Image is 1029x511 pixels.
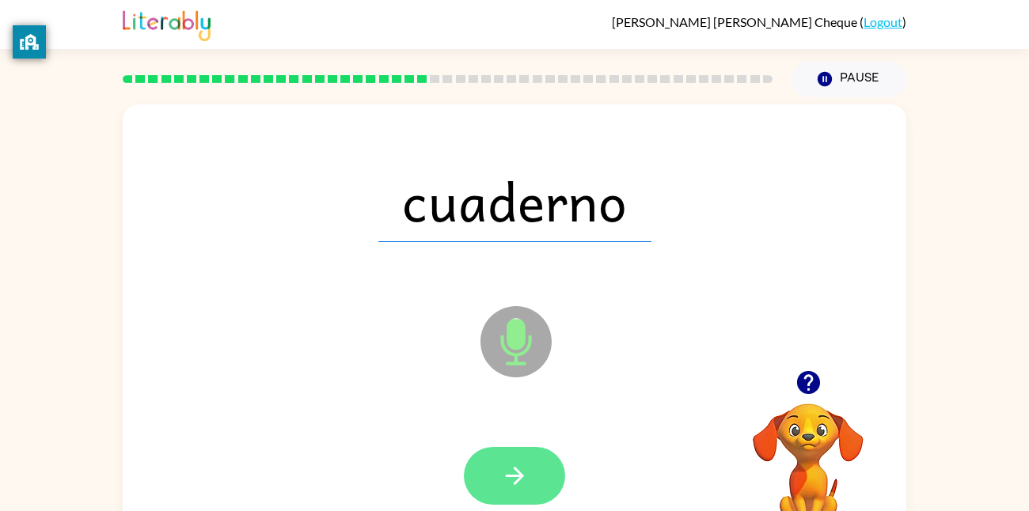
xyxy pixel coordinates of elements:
div: ( ) [612,14,906,29]
span: cuaderno [378,160,651,242]
button: privacy banner [13,25,46,59]
a: Logout [864,14,902,29]
span: [PERSON_NAME] [PERSON_NAME] Cheque [612,14,860,29]
img: Literably [123,6,211,41]
button: Pause [792,61,906,97]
